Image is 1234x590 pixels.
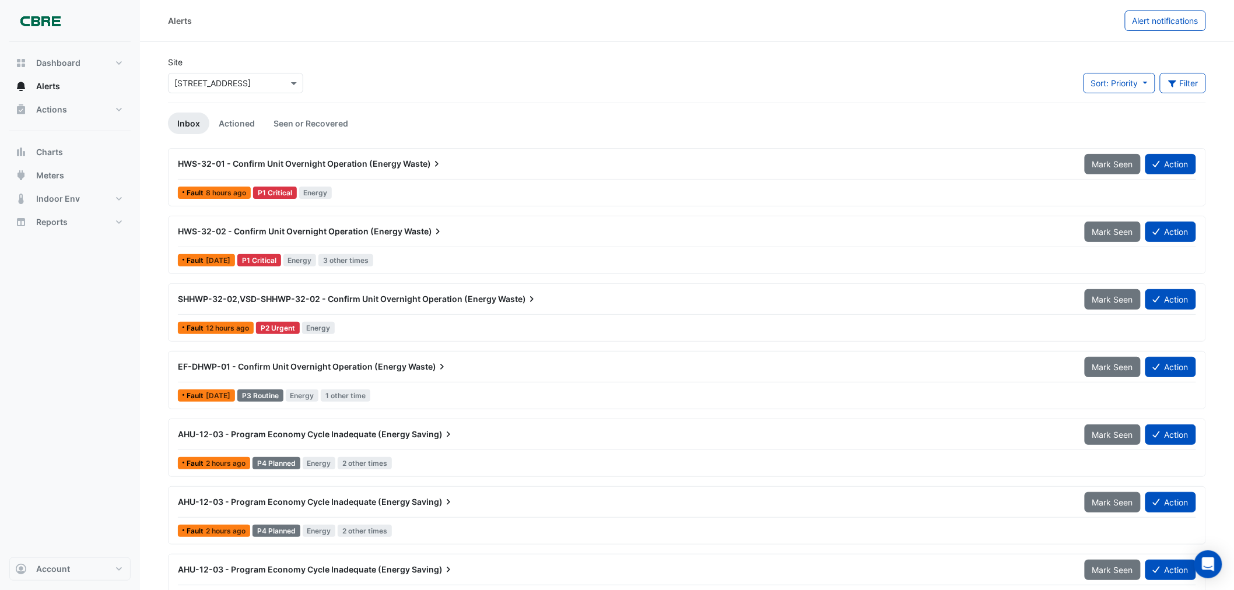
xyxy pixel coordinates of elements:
span: Meters [36,170,64,181]
div: P4 Planned [253,525,300,537]
span: Waste) [404,226,444,237]
span: Tue 07-Oct-2025 21:00 AEDT [206,256,230,265]
app-icon: Dashboard [15,57,27,69]
span: Account [36,563,70,575]
button: Action [1145,154,1196,174]
button: Account [9,557,131,581]
button: Action [1145,222,1196,242]
button: Meters [9,164,131,187]
div: P4 Planned [253,457,300,469]
span: Fault [187,189,206,196]
span: Energy [286,389,319,402]
span: Wed 08-Oct-2025 21:15 AEDT [206,324,249,332]
span: Saving) [412,429,454,440]
span: Waste) [498,293,538,305]
a: Inbox [168,113,209,134]
button: Dashboard [9,51,131,75]
button: Action [1145,560,1196,580]
span: AHU-12-03 - Program Economy Cycle Inadequate (Energy [178,429,410,439]
span: Thu 09-Oct-2025 07:45 AEDT [206,459,246,468]
span: Tue 07-Oct-2025 05:15 AEDT [206,391,230,400]
button: Mark Seen [1085,560,1141,580]
span: Charts [36,146,63,158]
span: SHHWP-32-02,VSD-SHHWP-32-02 - Confirm Unit Overnight Operation (Energy [178,294,496,304]
button: Mark Seen [1085,154,1141,174]
button: Action [1145,357,1196,377]
app-icon: Alerts [15,80,27,92]
a: Seen or Recovered [264,113,357,134]
app-icon: Charts [15,146,27,158]
app-icon: Meters [15,170,27,181]
span: HWS-32-02 - Confirm Unit Overnight Operation (Energy [178,226,402,236]
button: Alerts [9,75,131,98]
app-icon: Indoor Env [15,193,27,205]
button: Alert notifications [1125,10,1206,31]
button: Mark Seen [1085,492,1141,512]
span: 2 other times [338,457,392,469]
button: Actions [9,98,131,121]
label: Site [168,56,183,68]
span: Energy [303,457,336,469]
span: Fault [187,392,206,399]
span: 1 other time [321,389,370,402]
span: Energy [299,187,332,199]
div: Alerts [168,15,192,27]
button: Sort: Priority [1084,73,1155,93]
div: P3 Routine [237,389,283,402]
button: Action [1145,424,1196,445]
span: Saving) [412,564,454,575]
span: Sort: Priority [1091,78,1138,88]
button: Indoor Env [9,187,131,210]
span: Fault [187,325,206,332]
span: AHU-12-03 - Program Economy Cycle Inadequate (Energy [178,564,410,574]
a: Actioned [209,113,264,134]
span: Mark Seen [1092,159,1133,169]
button: Mark Seen [1085,289,1141,310]
span: 3 other times [318,254,373,266]
span: Energy [303,525,336,537]
button: Action [1145,492,1196,512]
span: Indoor Env [36,193,80,205]
span: Mark Seen [1092,430,1133,440]
span: Waste) [403,158,443,170]
span: Energy [283,254,317,266]
span: 2 other times [338,525,392,537]
span: Reports [36,216,68,228]
span: Waste) [408,361,448,373]
span: HWS-32-01 - Confirm Unit Overnight Operation (Energy [178,159,401,168]
span: Mark Seen [1092,294,1133,304]
div: P1 Critical [253,187,297,199]
span: Thu 09-Oct-2025 07:45 AEDT [206,526,246,535]
span: Actions [36,104,67,115]
span: Mark Seen [1092,227,1133,237]
span: Mark Seen [1092,565,1133,575]
span: Alert notifications [1133,16,1198,26]
button: Mark Seen [1085,357,1141,377]
span: EF-DHWP-01 - Confirm Unit Overnight Operation (Energy [178,361,406,371]
span: Fault [187,257,206,264]
span: Alerts [36,80,60,92]
span: Energy [302,322,335,334]
button: Mark Seen [1085,222,1141,242]
button: Charts [9,141,131,164]
span: Fault [187,528,206,535]
app-icon: Actions [15,104,27,115]
span: Mark Seen [1092,497,1133,507]
span: Thu 09-Oct-2025 01:45 AEDT [206,188,246,197]
div: P1 Critical [237,254,281,266]
span: AHU-12-03 - Program Economy Cycle Inadequate (Energy [178,497,410,507]
span: Mark Seen [1092,362,1133,372]
div: Open Intercom Messenger [1194,550,1222,578]
span: Fault [187,460,206,467]
span: Dashboard [36,57,80,69]
div: P2 Urgent [256,322,300,334]
app-icon: Reports [15,216,27,228]
button: Filter [1160,73,1207,93]
span: Saving) [412,496,454,508]
img: Company Logo [14,9,66,33]
button: Mark Seen [1085,424,1141,445]
button: Reports [9,210,131,234]
button: Action [1145,289,1196,310]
